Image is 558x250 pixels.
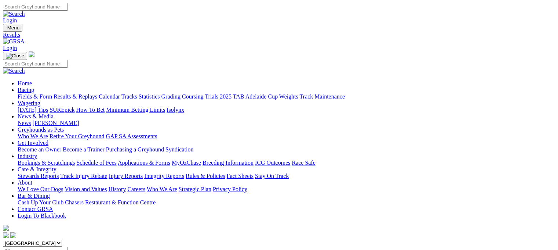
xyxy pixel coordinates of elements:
[54,93,97,100] a: Results & Replays
[255,160,290,166] a: ICG Outcomes
[167,107,184,113] a: Isolynx
[3,52,27,60] button: Toggle navigation
[18,186,555,193] div: About
[18,173,555,179] div: Care & Integrity
[227,173,254,179] a: Fact Sheets
[65,199,156,206] a: Chasers Restaurant & Function Centre
[203,160,254,166] a: Breeding Information
[10,232,16,238] img: twitter.svg
[29,51,34,57] img: logo-grsa-white.png
[3,68,25,74] img: Search
[161,93,180,100] a: Grading
[6,53,24,59] img: Close
[18,193,50,199] a: Bar & Dining
[7,25,19,31] span: Menu
[3,232,9,238] img: facebook.svg
[18,146,61,153] a: Become an Owner
[121,93,137,100] a: Tracks
[99,93,120,100] a: Calendar
[18,153,37,159] a: Industry
[106,107,165,113] a: Minimum Betting Limits
[300,93,345,100] a: Track Maintenance
[118,160,170,166] a: Applications & Forms
[63,146,105,153] a: Become a Trainer
[18,206,53,212] a: Contact GRSA
[18,160,555,166] div: Industry
[18,87,34,93] a: Racing
[18,107,555,113] div: Wagering
[165,146,193,153] a: Syndication
[108,186,126,192] a: History
[127,186,145,192] a: Careers
[18,199,555,206] div: Bar & Dining
[18,179,32,186] a: About
[18,93,555,100] div: Racing
[3,225,9,231] img: logo-grsa-white.png
[65,186,107,192] a: Vision and Values
[106,133,157,139] a: GAP SA Assessments
[279,93,298,100] a: Weights
[76,107,105,113] a: How To Bet
[18,107,48,113] a: [DATE] Tips
[3,60,68,68] input: Search
[18,120,31,126] a: News
[220,93,278,100] a: 2025 TAB Adelaide Cup
[18,146,555,153] div: Get Involved
[18,166,56,172] a: Care & Integrity
[18,160,75,166] a: Bookings & Scratchings
[3,45,17,51] a: Login
[76,160,116,166] a: Schedule of Fees
[60,173,107,179] a: Track Injury Rebate
[18,113,54,119] a: News & Media
[109,173,143,179] a: Injury Reports
[18,173,59,179] a: Stewards Reports
[18,133,48,139] a: Who We Are
[3,17,17,24] a: Login
[172,160,201,166] a: MyOzChase
[179,186,211,192] a: Strategic Plan
[147,186,177,192] a: Who We Are
[18,186,63,192] a: We Love Our Dogs
[182,93,204,100] a: Coursing
[106,146,164,153] a: Purchasing a Greyhound
[18,140,48,146] a: Get Involved
[213,186,247,192] a: Privacy Policy
[186,173,225,179] a: Rules & Policies
[292,160,315,166] a: Race Safe
[139,93,160,100] a: Statistics
[18,199,63,206] a: Cash Up Your Club
[144,173,184,179] a: Integrity Reports
[205,93,218,100] a: Trials
[255,173,289,179] a: Stay On Track
[32,120,79,126] a: [PERSON_NAME]
[18,120,555,126] div: News & Media
[3,11,25,17] img: Search
[18,133,555,140] div: Greyhounds as Pets
[50,107,74,113] a: SUREpick
[3,24,22,32] button: Toggle navigation
[18,93,52,100] a: Fields & Form
[18,100,40,106] a: Wagering
[3,3,68,11] input: Search
[3,32,555,38] a: Results
[3,38,25,45] img: GRSA
[18,80,32,86] a: Home
[18,213,66,219] a: Login To Blackbook
[18,126,64,133] a: Greyhounds as Pets
[50,133,105,139] a: Retire Your Greyhound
